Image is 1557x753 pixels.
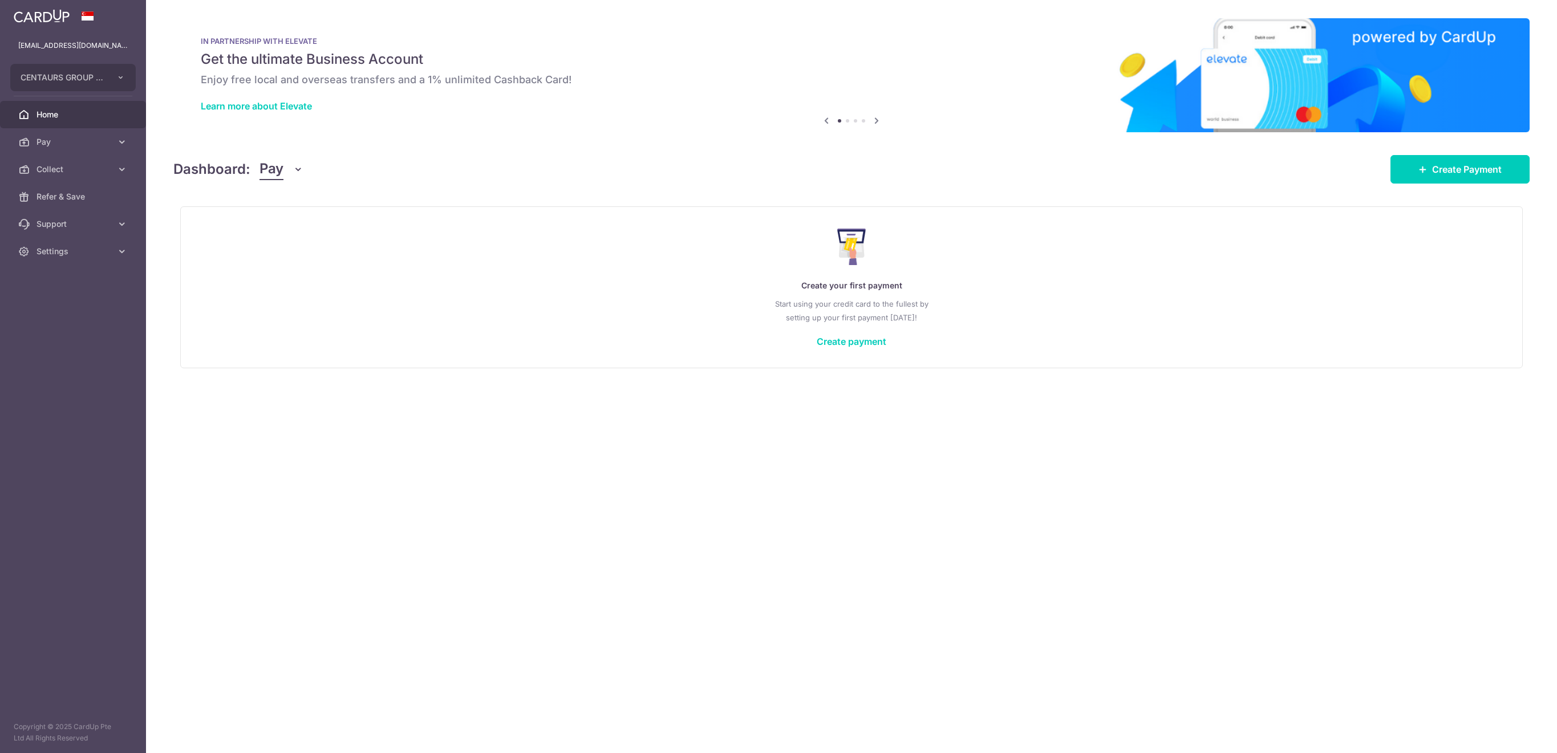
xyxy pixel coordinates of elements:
[817,336,886,347] a: Create payment
[173,159,250,180] h4: Dashboard:
[259,158,303,180] button: Pay
[37,164,112,175] span: Collect
[204,279,1499,292] p: Create your first payment
[204,297,1499,324] p: Start using your credit card to the fullest by setting up your first payment [DATE]!
[37,218,112,230] span: Support
[37,191,112,202] span: Refer & Save
[1432,162,1502,176] span: Create Payment
[201,100,312,112] a: Learn more about Elevate
[201,73,1502,87] h6: Enjoy free local and overseas transfers and a 1% unlimited Cashback Card!
[18,40,128,51] p: [EMAIL_ADDRESS][DOMAIN_NAME]
[201,50,1502,68] h5: Get the ultimate Business Account
[37,109,112,120] span: Home
[1390,155,1530,184] a: Create Payment
[201,36,1502,46] p: IN PARTNERSHIP WITH ELEVATE
[259,158,283,180] span: Pay
[10,64,136,91] button: CENTAURS GROUP PRIVATE LIMITED
[37,136,112,148] span: Pay
[173,18,1530,132] img: Renovation banner
[837,229,866,265] img: Make Payment
[21,72,105,83] span: CENTAURS GROUP PRIVATE LIMITED
[37,246,112,257] span: Settings
[14,9,70,23] img: CardUp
